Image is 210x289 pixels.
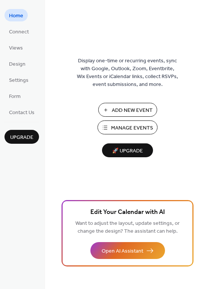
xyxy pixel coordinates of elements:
[4,106,39,118] a: Contact Us
[9,12,23,20] span: Home
[77,57,178,89] span: Display one-time or recurring events, sync with Google, Outlook, Zoom, Eventbrite, Wix Events or ...
[102,143,153,157] button: 🚀 Upgrade
[9,60,25,68] span: Design
[9,28,29,36] span: Connect
[9,109,34,117] span: Contact Us
[4,90,25,102] a: Form
[98,103,157,117] button: Add New Event
[97,120,157,134] button: Manage Events
[4,130,39,144] button: Upgrade
[90,242,165,259] button: Open AI Assistant
[112,107,153,114] span: Add New Event
[90,207,165,218] span: Edit Your Calendar with AI
[4,74,33,86] a: Settings
[9,93,21,101] span: Form
[75,218,180,236] span: Want to adjust the layout, update settings, or change the design? The assistant can help.
[4,57,30,70] a: Design
[4,41,27,54] a: Views
[4,9,28,21] a: Home
[102,247,143,255] span: Open AI Assistant
[10,134,33,141] span: Upgrade
[9,44,23,52] span: Views
[111,124,153,132] span: Manage Events
[4,25,33,38] a: Connect
[106,146,148,156] span: 🚀 Upgrade
[9,77,28,84] span: Settings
